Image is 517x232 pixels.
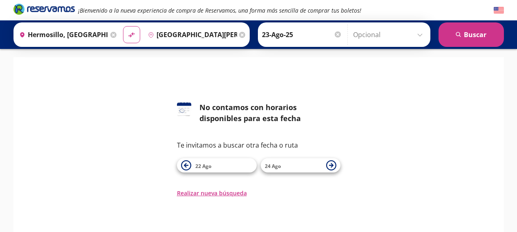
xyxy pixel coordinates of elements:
input: Buscar Destino [145,24,237,45]
input: Buscar Origen [16,24,108,45]
button: Buscar [439,22,504,47]
i: Brand Logo [13,3,75,15]
button: English [494,5,504,15]
em: ¡Bienvenido a la nueva experiencia de compra de Reservamos, una forma más sencilla de comprar tus... [78,7,361,14]
input: Opcional [353,24,426,45]
span: 24 Ago [265,163,281,170]
button: 22 Ago [177,158,257,172]
span: 22 Ago [195,163,211,170]
div: No contamos con horarios disponibles para esta fecha [199,102,340,124]
p: Te invitamos a buscar otra fecha o ruta [177,140,340,150]
a: Brand Logo [13,3,75,18]
button: 24 Ago [261,158,340,172]
button: Realizar nueva búsqueda [177,189,247,197]
input: Elegir Fecha [262,24,342,45]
